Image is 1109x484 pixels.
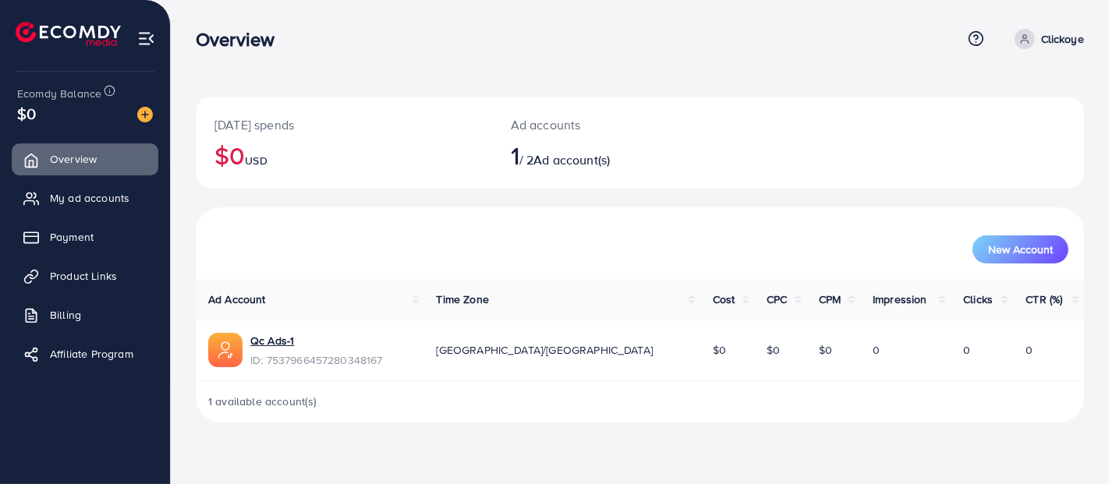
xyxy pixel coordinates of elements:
span: Product Links [50,268,117,284]
a: My ad accounts [12,182,158,214]
span: Overview [50,151,97,167]
span: $0 [713,342,726,358]
span: Time Zone [437,291,489,307]
span: USD [245,153,267,168]
span: Affiliate Program [50,346,133,362]
h3: Overview [196,28,287,51]
span: Payment [50,229,94,245]
h2: / 2 [511,140,696,170]
span: Ad account(s) [533,151,610,168]
span: $0 [767,342,780,358]
a: Overview [12,143,158,175]
img: ic-ads-acc.e4c84228.svg [208,333,243,367]
a: Affiliate Program [12,338,158,369]
a: Billing [12,299,158,330]
span: $0 [17,102,36,125]
p: [DATE] spends [214,115,473,134]
a: Clickoye [1008,29,1084,49]
img: logo [16,22,121,46]
a: Qc Ads-1 [250,333,294,348]
p: Clickoye [1041,30,1084,48]
span: Ecomdy Balance [17,86,101,101]
span: [GEOGRAPHIC_DATA]/[GEOGRAPHIC_DATA] [437,342,654,358]
img: image [137,107,153,122]
p: Ad accounts [511,115,696,134]
span: My ad accounts [50,190,129,206]
span: Billing [50,307,81,323]
h2: $0 [214,140,473,170]
iframe: Chat [768,66,1097,472]
a: Product Links [12,260,158,291]
span: Cost [713,291,735,307]
a: Payment [12,221,158,253]
img: menu [137,30,155,48]
span: ID: 7537966457280348167 [250,352,383,368]
span: Ad Account [208,291,266,307]
span: CPC [767,291,787,307]
span: 1 [511,137,519,173]
span: 1 available account(s) [208,394,317,409]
